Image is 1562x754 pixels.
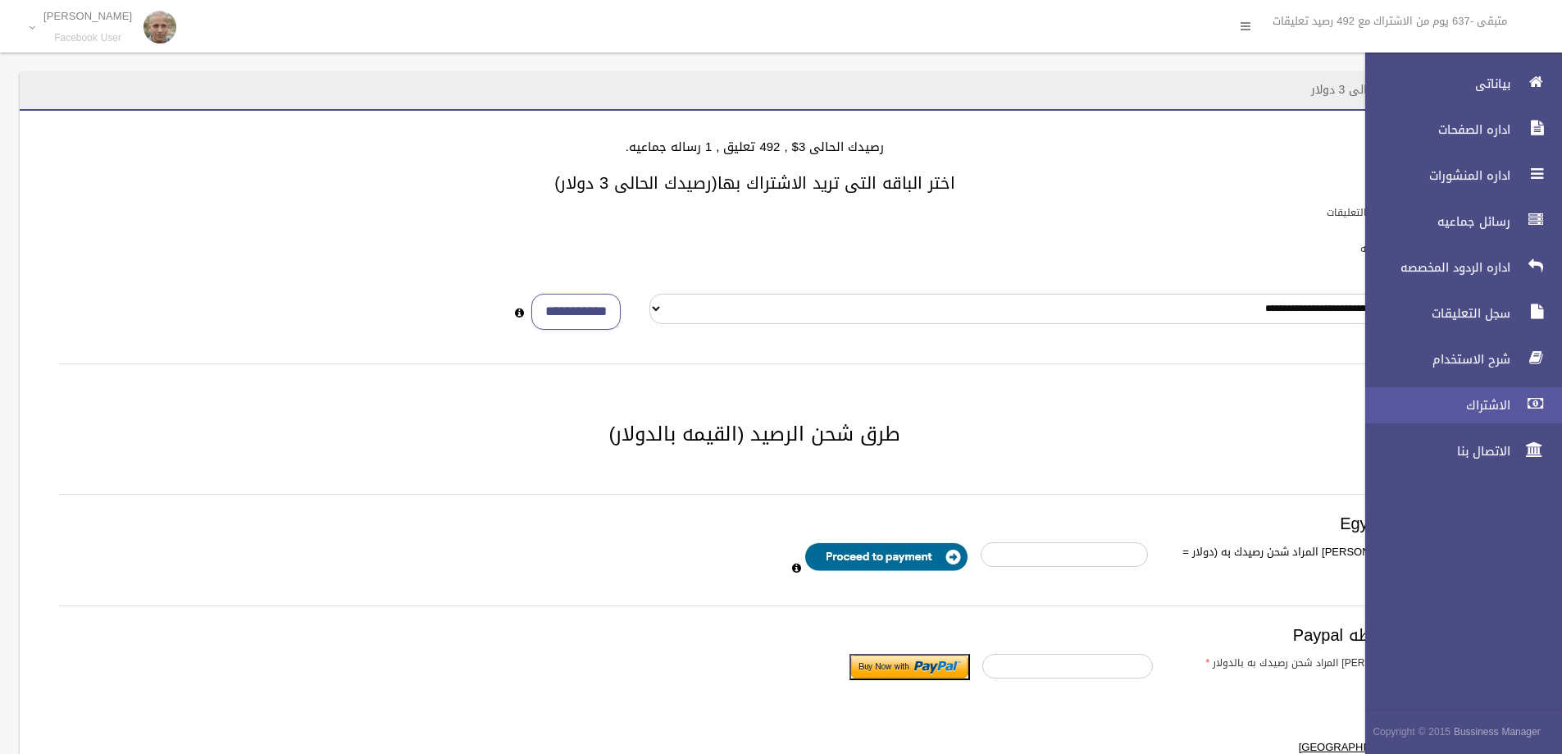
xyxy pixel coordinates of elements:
span: اداره الردود المخصصه [1351,259,1515,276]
h2: طرق شحن الرصيد (القيمه بالدولار) [39,423,1470,445]
a: اداره الردود المخصصه [1351,249,1562,286]
a: اداره الصفحات [1351,112,1562,148]
span: اداره المنشورات [1351,167,1515,184]
a: اداره المنشورات [1351,158,1562,194]
a: سجل التعليقات [1351,295,1562,331]
span: الاشتراك [1351,397,1515,414]
span: سجل التعليقات [1351,305,1515,322]
p: [PERSON_NAME] [43,10,132,22]
h3: Egypt payment [59,514,1450,532]
h3: الدفع بواسطه Paypal [59,626,1450,644]
a: الاشتراك [1351,387,1562,423]
span: رسائل جماعيه [1351,213,1515,230]
a: شرح الاستخدام [1351,341,1562,377]
h4: رصيدك الحالى 3$ , 492 تعليق , 1 رساله جماعيه. [39,140,1470,154]
a: رسائل جماعيه [1351,203,1562,240]
input: Submit [849,654,970,680]
a: الاتصال بنا [1351,433,1562,469]
span: بياناتى [1351,75,1515,92]
label: باقات الرد الالى على التعليقات [1327,203,1456,222]
label: ادخل [PERSON_NAME] المراد شحن رصيدك به بالدولار [1165,654,1458,672]
label: ادخل [PERSON_NAME] المراد شحن رصيدك به (دولار = 35 جنيه ) [1160,542,1448,582]
small: Facebook User [43,32,132,44]
span: الاتصال بنا [1351,443,1515,459]
a: بياناتى [1351,66,1562,102]
strong: Bussiness Manager [1454,723,1541,741]
span: Copyright © 2015 [1373,723,1450,741]
h3: اختر الباقه التى تريد الاشتراك بها(رصيدك الحالى 3 دولار) [39,174,1470,192]
span: شرح الاستخدام [1351,351,1515,368]
span: اداره الصفحات [1351,121,1515,138]
header: الاشتراك - رصيدك الحالى 3 دولار [1291,74,1490,106]
label: باقات الرسائل الجماعيه [1360,240,1456,258]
